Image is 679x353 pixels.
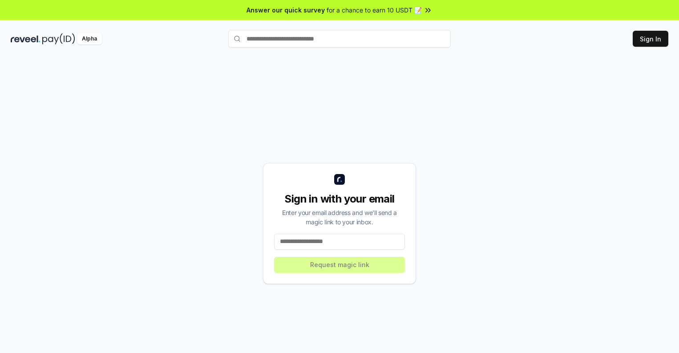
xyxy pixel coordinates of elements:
[274,208,405,227] div: Enter your email address and we’ll send a magic link to your inbox.
[327,5,422,15] span: for a chance to earn 10 USDT 📝
[77,33,102,45] div: Alpha
[274,192,405,206] div: Sign in with your email
[334,174,345,185] img: logo_small
[42,33,75,45] img: pay_id
[633,31,668,47] button: Sign In
[247,5,325,15] span: Answer our quick survey
[11,33,40,45] img: reveel_dark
